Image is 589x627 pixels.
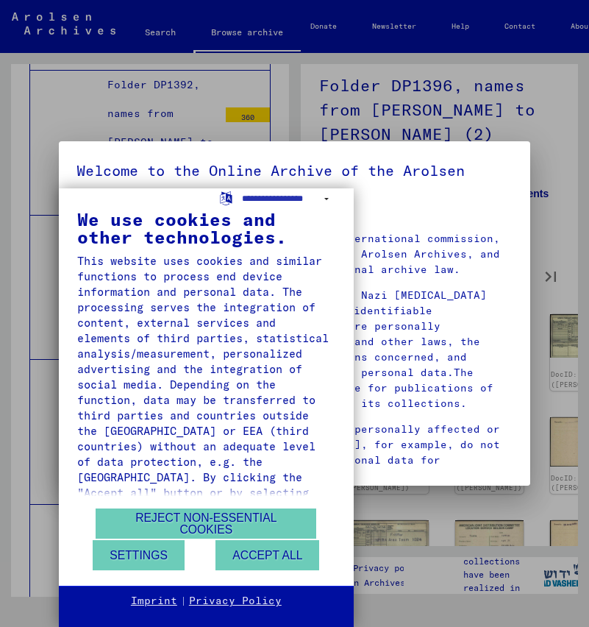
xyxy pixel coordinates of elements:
div: This website uses cookies and similar functions to process end device information and personal da... [77,253,335,593]
div: We use cookies and other technologies. [77,210,335,246]
button: Reject non-essential cookies [96,509,316,539]
a: Privacy Policy [189,594,282,609]
button: Settings [93,540,185,570]
button: Accept all [215,540,319,570]
a: Imprint [131,594,177,609]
